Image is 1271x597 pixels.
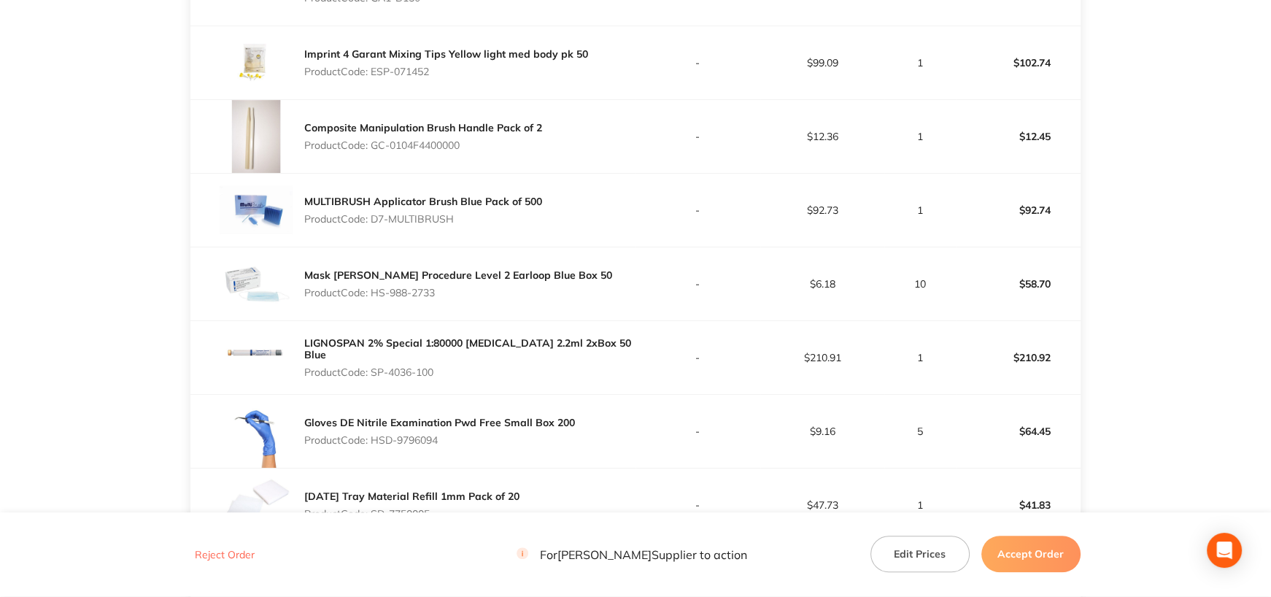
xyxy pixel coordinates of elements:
[957,414,1080,449] p: $64.45
[1207,533,1242,568] div: Open Intercom Messenger
[220,469,293,542] img: eHB6bmFyaA
[957,266,1080,301] p: $58.70
[220,321,293,394] img: aWtta3pvbg
[957,45,1080,80] p: $102.74
[304,287,612,298] p: Product Code: HS-988-2733
[885,352,955,363] p: 1
[304,121,542,134] a: Composite Manipulation Brush Handle Pack of 2
[870,536,970,573] button: Edit Prices
[636,57,760,69] p: -
[304,336,631,361] a: LIGNOSPAN 2% Special 1:80000 [MEDICAL_DATA] 2.2ml 2xBox 50 Blue
[636,499,760,511] p: -
[885,57,955,69] p: 1
[761,278,884,290] p: $6.18
[957,488,1080,523] p: $41.83
[981,536,1081,573] button: Accept Order
[190,549,259,562] button: Reject Order
[885,131,955,142] p: 1
[761,352,884,363] p: $210.91
[304,508,519,520] p: Product Code: SD-7750005
[761,499,884,511] p: $47.73
[304,139,542,151] p: Product Code: GC-0104F4400000
[957,193,1080,228] p: $92.74
[304,269,612,282] a: Mask [PERSON_NAME] Procedure Level 2 Earloop Blue Box 50
[636,131,760,142] p: -
[885,499,955,511] p: 1
[761,425,884,437] p: $9.16
[885,425,955,437] p: 5
[761,131,884,142] p: $12.36
[885,204,955,216] p: 1
[220,100,293,173] img: aDQxNW02aw
[220,395,293,468] img: MTJiZWI5cQ
[220,174,293,247] img: eGRnNGczaw
[220,247,293,320] img: bjFrbzhtbQ
[304,213,542,225] p: Product Code: D7-MULTIBRUSH
[957,340,1080,375] p: $210.92
[304,434,575,446] p: Product Code: HSD-9796094
[636,352,760,363] p: -
[517,548,747,562] p: For [PERSON_NAME] Supplier to action
[304,66,588,77] p: Product Code: ESP-071452
[761,204,884,216] p: $92.73
[220,26,293,99] img: Ym44enNmcQ
[304,416,575,429] a: Gloves DE Nitrile Examination Pwd Free Small Box 200
[761,57,884,69] p: $99.09
[636,204,760,216] p: -
[636,425,760,437] p: -
[304,47,588,61] a: Imprint 4 Garant Mixing Tips Yellow light med body pk 50
[304,490,519,503] a: [DATE] Tray Material Refill 1mm Pack of 20
[885,278,955,290] p: 10
[304,195,542,208] a: MULTIBRUSH Applicator Brush Blue Pack of 500
[957,119,1080,154] p: $12.45
[304,366,635,378] p: Product Code: SP-4036-100
[636,278,760,290] p: -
